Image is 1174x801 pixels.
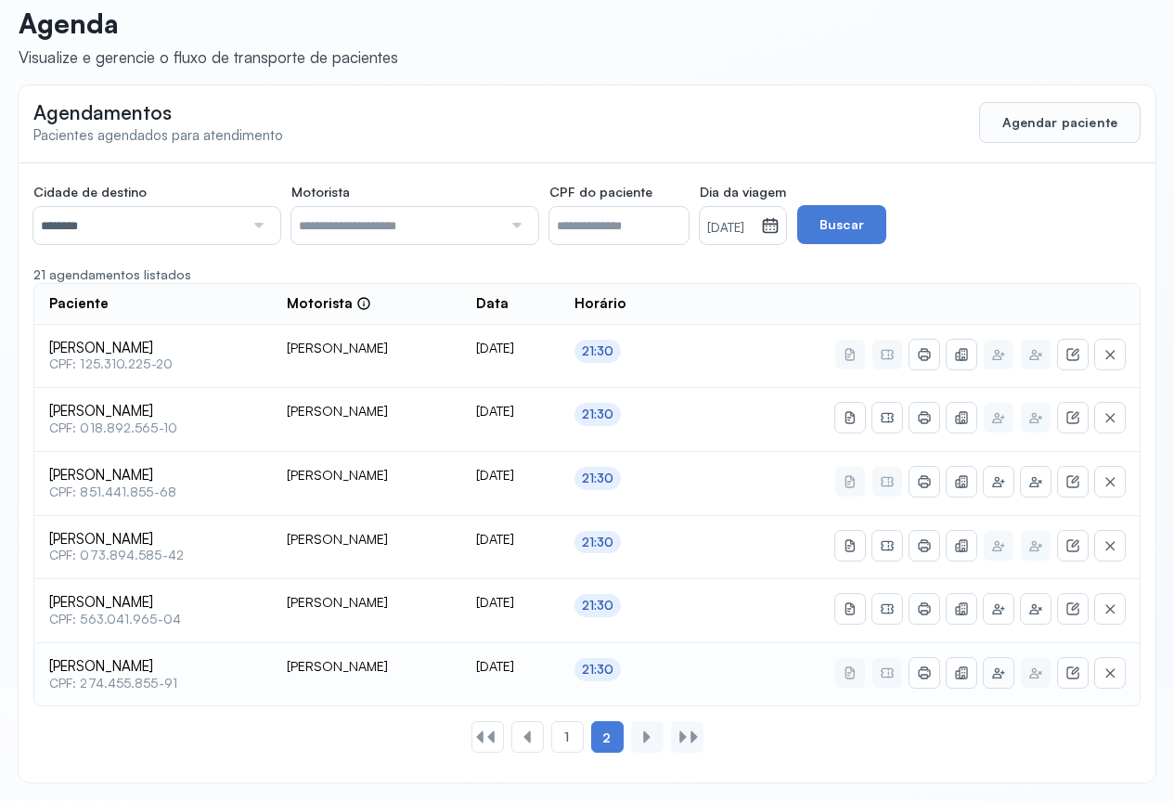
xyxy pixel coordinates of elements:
span: Agendamentos [33,100,172,124]
span: CPF: 563.041.965-04 [49,612,257,627]
span: [PERSON_NAME] [49,340,257,357]
p: Agenda [19,6,398,40]
div: [DATE] [476,594,545,611]
div: 21:30 [582,471,614,486]
span: Pacientes agendados para atendimento [33,126,283,144]
span: Dia da viagem [700,184,786,200]
div: Motorista [287,295,371,313]
span: Cidade de destino [33,184,147,200]
div: [PERSON_NAME] [287,658,446,675]
span: 2 [602,730,611,746]
div: 21 agendamentos listados [33,266,1141,283]
div: 21:30 [582,407,614,422]
span: [PERSON_NAME] [49,658,257,676]
div: 21:30 [582,535,614,550]
span: [PERSON_NAME] [49,403,257,420]
button: Buscar [797,205,886,244]
div: [DATE] [476,658,545,675]
span: CPF: 851.441.855-68 [49,484,257,500]
span: [PERSON_NAME] [49,467,257,484]
div: [PERSON_NAME] [287,531,446,548]
small: [DATE] [707,219,754,238]
span: [PERSON_NAME] [49,531,257,549]
div: 21:30 [582,598,614,614]
div: [PERSON_NAME] [287,340,446,356]
span: CPF: 125.310.225-20 [49,356,257,372]
span: Horário [574,295,626,313]
div: 21:30 [582,662,614,678]
span: CPF: 018.892.565-10 [49,420,257,436]
span: [PERSON_NAME] [49,594,257,612]
div: [DATE] [476,340,545,356]
div: [DATE] [476,403,545,420]
div: [PERSON_NAME] [287,594,446,611]
span: CPF: 073.894.585-42 [49,548,257,563]
span: Paciente [49,295,109,313]
span: CPF do paciente [549,184,652,200]
span: Motorista [291,184,350,200]
div: [PERSON_NAME] [287,403,446,420]
span: Data [476,295,509,313]
span: CPF: 274.455.855-91 [49,676,257,691]
div: [PERSON_NAME] [287,467,446,484]
div: [DATE] [476,467,545,484]
button: Agendar paciente [979,102,1141,143]
div: 21:30 [582,343,614,359]
div: [DATE] [476,531,545,548]
span: 1 [564,730,569,745]
div: Visualize e gerencie o fluxo de transporte de pacientes [19,47,398,67]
